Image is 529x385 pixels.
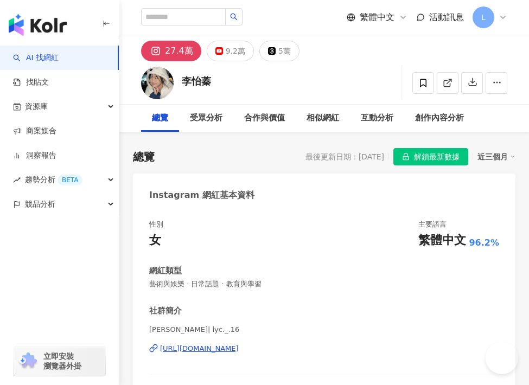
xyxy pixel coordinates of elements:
div: 社群簡介 [149,305,182,317]
a: 洞察報告 [13,150,56,161]
div: 最後更新日期：[DATE] [305,152,384,161]
span: lock [402,153,410,161]
span: 活動訊息 [429,12,464,22]
div: 李怡蓁 [182,74,211,88]
div: 網紅類型 [149,265,182,277]
div: 9.2萬 [226,43,245,59]
div: 繁體中文 [418,232,466,249]
div: 主要語言 [418,220,447,229]
div: [URL][DOMAIN_NAME] [160,344,239,354]
iframe: Help Scout Beacon - Open [486,342,518,374]
span: 競品分析 [25,192,55,216]
div: 5萬 [278,43,291,59]
span: 繁體中文 [360,11,394,23]
img: logo [9,14,67,36]
div: 互動分析 [361,112,393,125]
a: 找貼文 [13,77,49,88]
span: rise [13,176,21,184]
div: 合作與價值 [244,112,285,125]
span: search [230,13,238,21]
a: [URL][DOMAIN_NAME] [149,344,499,354]
button: 27.4萬 [141,41,201,61]
span: [PERSON_NAME]| lyc._.16 [149,325,499,335]
span: L [481,11,486,23]
span: 立即安裝 瀏覽器外掛 [43,351,81,371]
div: 性別 [149,220,163,229]
button: 5萬 [259,41,299,61]
button: 解鎖最新數據 [393,148,468,165]
div: 創作內容分析 [415,112,464,125]
span: 藝術與娛樂 · 日常話題 · 教育與學習 [149,279,499,289]
div: 近三個月 [477,150,515,164]
div: 總覽 [152,112,168,125]
div: BETA [58,175,82,185]
div: 女 [149,232,161,249]
span: 趨勢分析 [25,168,82,192]
a: searchAI 找網紅 [13,53,59,63]
div: 相似網紅 [307,112,339,125]
a: chrome extension立即安裝 瀏覽器外掛 [14,347,105,376]
div: 27.4萬 [165,43,193,59]
div: 總覽 [133,149,155,164]
a: 商案媒合 [13,126,56,137]
img: chrome extension [17,352,39,370]
span: 96.2% [469,237,499,249]
div: Instagram 網紅基本資料 [149,189,254,201]
span: 解鎖最新數據 [414,149,460,166]
span: 資源庫 [25,94,48,119]
div: 受眾分析 [190,112,222,125]
img: KOL Avatar [141,67,174,99]
button: 9.2萬 [207,41,254,61]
